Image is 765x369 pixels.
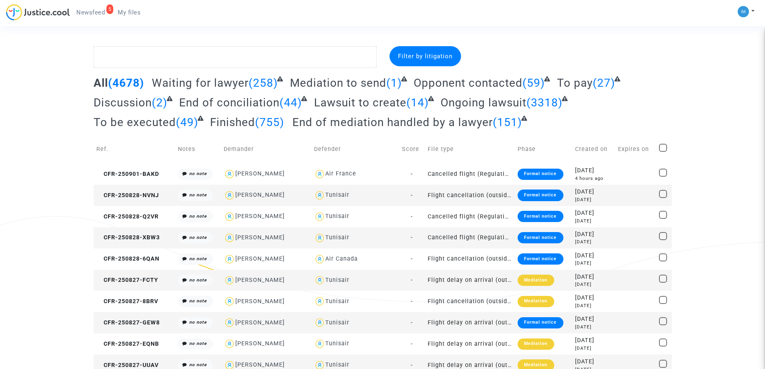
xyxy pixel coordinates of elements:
i: no note [189,256,207,261]
span: Opponent contacted [414,76,522,90]
div: [PERSON_NAME] [235,192,285,198]
td: Flight cancellation (outside of EU - Montreal Convention) [425,291,515,312]
td: Cancelled flight (Regulation EC 261/2004) [425,227,515,249]
span: CFR-250827-EQNB [96,340,159,347]
span: - [411,255,413,262]
span: Lawsuit to create [314,96,406,109]
div: Air France [325,170,356,177]
div: Tunisair [325,277,349,283]
span: (14) [406,96,429,109]
div: [PERSON_NAME] [235,361,285,368]
div: [DATE] [575,345,612,352]
div: Formal notice [518,317,563,328]
span: - [411,171,413,177]
i: no note [189,362,207,367]
span: (151) [493,116,522,129]
div: [DATE] [575,239,612,245]
span: - [411,213,413,220]
td: File type [425,135,515,163]
span: Ongoing lawsuit [441,96,526,109]
a: 5Newsfeed [70,6,111,18]
div: 4 hours ago [575,175,612,182]
img: icon-user.svg [314,296,326,307]
span: (59) [522,76,545,90]
span: - [411,340,413,347]
td: Ref. [94,135,175,163]
span: Waiting for lawyer [152,76,249,90]
div: Tunisair [325,298,349,305]
div: Formal notice [518,190,563,201]
span: CFR-250828-XBW3 [96,234,160,241]
div: [DATE] [575,294,612,302]
img: icon-user.svg [224,190,235,201]
img: icon-user.svg [314,190,326,201]
td: Flight delay on arrival (outside of EU - Montreal Convention) [425,333,515,355]
td: Defender [311,135,399,163]
div: [DATE] [575,166,612,175]
div: [DATE] [575,209,612,218]
img: icon-user.svg [224,211,235,222]
div: [PERSON_NAME] [235,298,285,305]
div: [PERSON_NAME] [235,213,285,220]
div: [DATE] [575,251,612,260]
td: Flight cancellation (outside of EU - Montreal Convention) [425,185,515,206]
div: Formal notice [518,169,563,180]
div: Formal notice [518,253,563,265]
td: Flight delay on arrival (outside of EU - Montreal Convention) [425,270,515,291]
span: End of mediation handled by a lawyer [292,116,493,129]
span: - [411,362,413,369]
span: (755) [255,116,284,129]
i: no note [189,298,207,304]
td: Score [399,135,425,163]
img: icon-user.svg [314,317,326,328]
img: icon-user.svg [224,296,235,307]
div: Tunisair [325,234,349,241]
span: (2) [152,96,167,109]
span: (258) [249,76,278,90]
img: icon-user.svg [314,275,326,286]
span: CFR-250827-8BRV [96,298,158,305]
span: Discussion [94,96,152,109]
span: CFR-250827-GEW8 [96,319,160,326]
td: Notes [175,135,221,163]
div: [DATE] [575,281,612,288]
span: My files [118,9,141,16]
div: Tunisair [325,213,349,220]
div: [PERSON_NAME] [235,319,285,326]
div: Formal notice [518,232,563,243]
div: [DATE] [575,302,612,309]
span: CFR-250828-6QAN [96,255,159,262]
div: [DATE] [575,357,612,366]
img: icon-user.svg [314,338,326,350]
span: CFR-250901-BAKD [96,171,159,177]
img: icon-user.svg [224,232,235,244]
i: no note [189,214,207,219]
span: CFR-250828-NVNJ [96,192,159,199]
span: To be executed [94,116,176,129]
div: Mediation [518,275,554,286]
div: Air Canada [325,255,358,262]
div: Formal notice [518,211,563,222]
div: Mediation [518,338,554,350]
span: Filter by litigation [398,53,453,60]
i: no note [189,320,207,325]
img: a105443982b9e25553e3eed4c9f672e7 [738,6,749,17]
div: [PERSON_NAME] [235,170,285,177]
img: icon-user.svg [224,253,235,265]
td: Created on [572,135,615,163]
img: jc-logo.svg [6,4,70,20]
span: (27) [593,76,615,90]
span: - [411,277,413,283]
div: Tunisair [325,319,349,326]
div: [DATE] [575,188,612,196]
i: no note [189,192,207,198]
span: (3318) [526,96,563,109]
div: 5 [106,4,114,14]
img: icon-user.svg [314,211,326,222]
span: Finished [210,116,255,129]
td: Cancelled flight (Regulation EC 261/2004) [425,163,515,185]
span: - [411,234,413,241]
span: - [411,192,413,199]
span: - [411,298,413,305]
img: icon-user.svg [224,275,235,286]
